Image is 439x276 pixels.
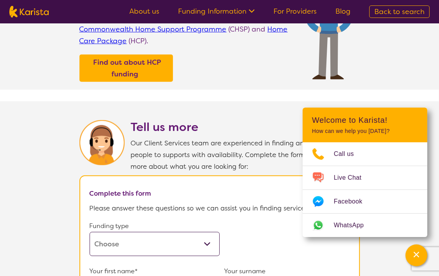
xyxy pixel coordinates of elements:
a: Commonwealth Home Support Programme [79,25,227,34]
a: Blog [335,7,351,16]
button: Channel Menu [406,244,427,266]
p: How can we help you [DATE]? [312,128,418,134]
h2: Tell us more [131,120,360,134]
p: Please answer these questions so we can assist you in finding services: [90,202,350,214]
span: Back to search [374,7,425,16]
a: About us [129,7,159,16]
span: WhatsApp [334,219,373,231]
h2: Welcome to Karista! [312,115,418,125]
a: Web link opens in a new tab. [303,214,427,237]
b: Complete this form [90,189,152,198]
p: The two home care funding streams available are the (CHSP) and (HCP). [79,12,298,47]
a: Find out about HCP funding [81,57,171,80]
ul: Choose channel [303,142,427,237]
b: Find out about HCP funding [93,58,161,79]
img: Karista Client Service [79,120,125,165]
p: Our Client Services team are experienced in finding and connecting people to supports with availa... [131,137,360,172]
a: For Providers [273,7,317,16]
div: Channel Menu [303,108,427,237]
span: Call us [334,148,363,160]
span: Facebook [334,196,372,207]
a: Back to search [369,5,430,18]
p: Funding type [90,220,220,232]
span: Live Chat [334,172,371,184]
a: Funding Information [178,7,255,16]
img: Karista logo [9,6,49,18]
